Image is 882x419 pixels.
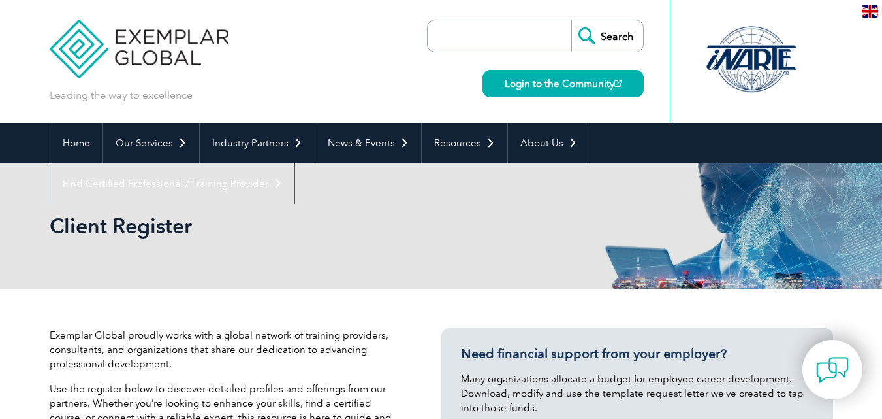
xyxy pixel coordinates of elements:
input: Search [571,20,643,52]
a: News & Events [315,123,421,163]
h3: Need financial support from your employer? [461,346,813,362]
p: Exemplar Global proudly works with a global network of training providers, consultants, and organ... [50,328,402,371]
img: en [862,5,878,18]
a: Resources [422,123,507,163]
h2: Client Register [50,216,598,237]
a: Home [50,123,102,163]
a: Industry Partners [200,123,315,163]
p: Leading the way to excellence [50,88,193,103]
img: open_square.png [614,80,622,87]
a: Our Services [103,123,199,163]
img: contact-chat.png [816,354,849,386]
a: Find Certified Professional / Training Provider [50,163,294,204]
a: Login to the Community [482,70,644,97]
p: Many organizations allocate a budget for employee career development. Download, modify and use th... [461,372,813,415]
a: About Us [508,123,590,163]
